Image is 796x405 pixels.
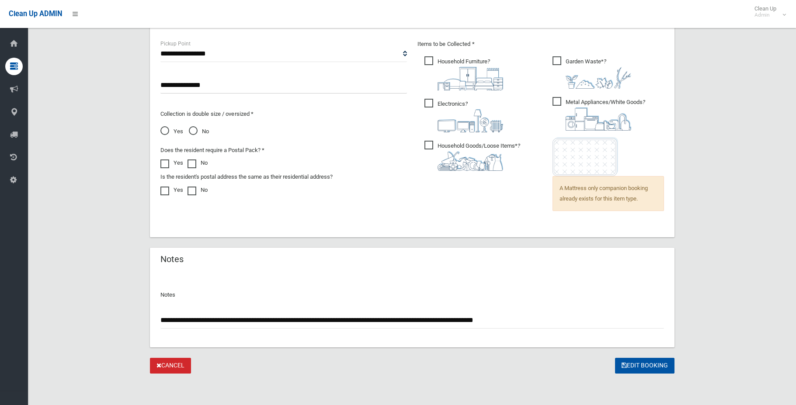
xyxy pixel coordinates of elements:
img: 394712a680b73dbc3d2a6a3a7ffe5a07.png [438,109,503,132]
label: Yes [160,158,183,168]
p: Items to be Collected * [417,39,664,49]
label: Yes [160,185,183,195]
button: Edit Booking [615,358,674,374]
label: No [188,158,208,168]
img: 4fd8a5c772b2c999c83690221e5242e0.png [566,67,631,89]
span: Garden Waste* [553,56,631,89]
span: Metal Appliances/White Goods [553,97,645,131]
label: Does the resident require a Postal Pack? * [160,145,264,156]
span: Clean Up ADMIN [9,10,62,18]
span: Clean Up [750,5,785,18]
p: Collection is double size / oversized * [160,109,407,119]
img: 36c1b0289cb1767239cdd3de9e694f19.png [566,107,631,131]
label: No [188,185,208,195]
img: aa9efdbe659d29b613fca23ba79d85cb.png [438,67,503,90]
label: Is the resident's postal address the same as their residential address? [160,172,333,182]
span: No [189,126,209,137]
i: ? [438,100,503,132]
small: Admin [754,12,776,18]
i: ? [566,58,631,89]
span: Household Goods/Loose Items* [424,141,520,171]
i: ? [566,99,645,131]
img: b13cc3517677393f34c0a387616ef184.png [438,151,503,171]
a: Cancel [150,358,191,374]
i: ? [438,58,503,90]
span: Electronics [424,99,503,132]
header: Notes [150,251,194,268]
span: A Mattress only companion booking already exists for this item type. [553,176,664,211]
p: Notes [160,290,664,300]
span: Yes [160,126,183,137]
span: Household Furniture [424,56,503,90]
img: e7408bece873d2c1783593a074e5cb2f.png [553,137,618,176]
i: ? [438,142,520,171]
